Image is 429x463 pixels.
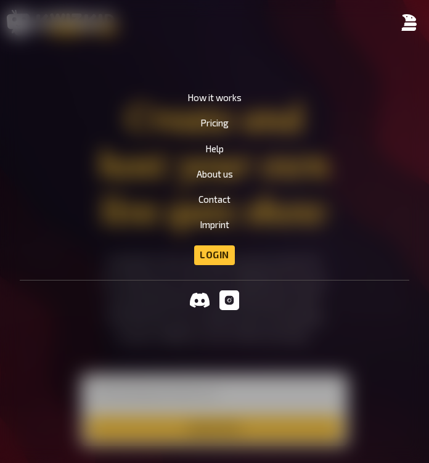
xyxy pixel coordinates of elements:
[194,245,235,265] a: Login
[187,92,242,103] a: How it works
[197,169,233,179] a: About us
[205,144,224,154] a: Help
[200,118,229,128] a: Pricing
[200,219,229,230] a: Imprint
[198,194,231,205] a: Contact
[190,290,210,312] a: Discord
[219,290,239,312] a: Instagram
